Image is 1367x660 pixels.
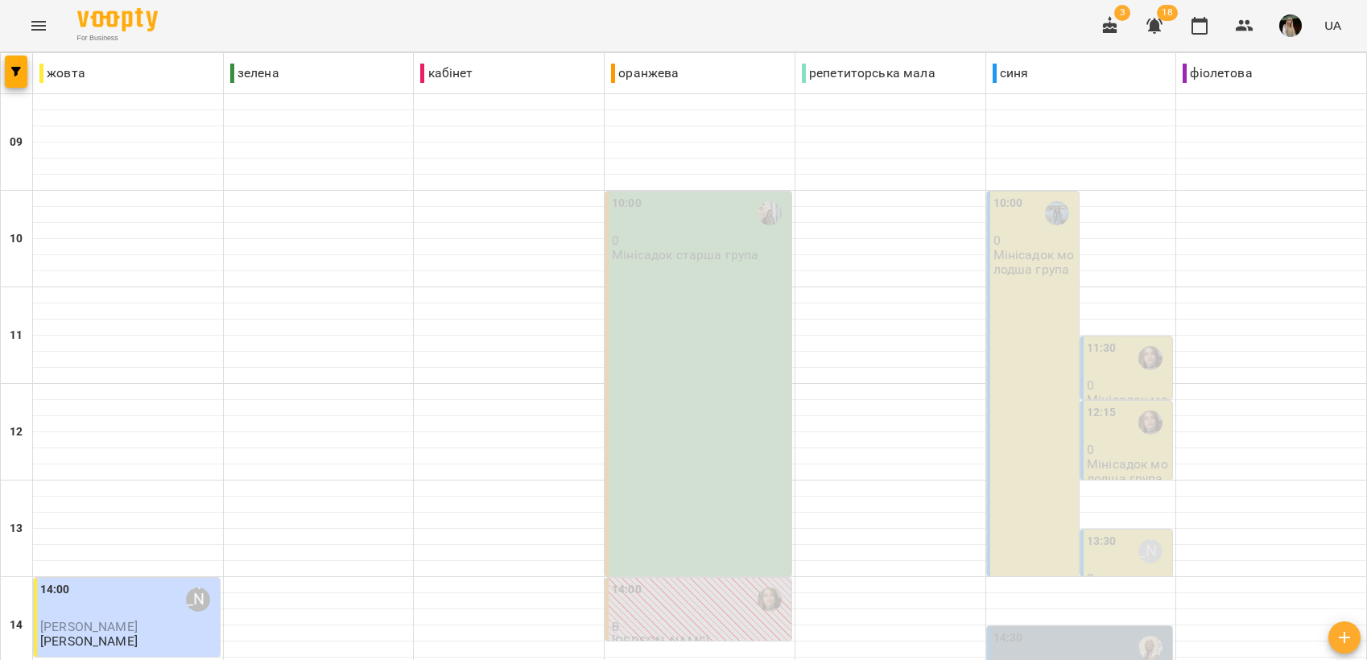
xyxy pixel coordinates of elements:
p: 0 [993,233,1076,247]
div: Софія Паславська [1138,539,1163,563]
label: 10:00 [612,195,642,212]
img: Безкоровайна Ольга Григорівна [1138,410,1163,435]
p: жовта [39,64,85,83]
img: Німців Ксенія Петрівна [758,201,782,225]
button: Створити урок [1328,621,1361,654]
img: Гарасим Ольга Богданівна [1045,201,1069,225]
p: Мінісадок молодша група [993,248,1076,276]
p: 0 [1087,443,1169,456]
label: 11:30 [1087,340,1117,357]
p: 0 [612,620,788,633]
label: 12:15 [1087,404,1117,422]
label: 14:30 [993,629,1023,647]
div: Софія Паславська [186,588,210,612]
p: Мінісадок старша група [612,248,758,262]
p: синя [993,64,1029,83]
img: db9e5aee73aab2f764342d08fe444bbe.JPG [1279,14,1302,37]
img: Безкоровайна Ольга Григорівна [758,588,782,612]
p: кабінет [420,64,473,83]
span: 3 [1114,5,1130,21]
p: 0 [612,233,788,247]
p: Мінісадок молодша група [1087,393,1169,421]
h6: 09 [10,134,23,151]
label: 10:00 [993,195,1023,212]
span: UA [1324,17,1341,34]
p: зелена [230,64,279,83]
p: [PERSON_NAME] [612,634,709,648]
img: Безкоровайна Ольга Григорівна [1138,346,1163,370]
p: репетиторська мала [802,64,935,83]
p: [PERSON_NAME] [40,634,138,648]
img: Балук Надія Василівна [1138,636,1163,660]
h6: 12 [10,423,23,441]
h6: 11 [10,327,23,344]
h6: 13 [10,520,23,538]
button: UA [1318,10,1348,40]
label: 13:30 [1087,533,1117,551]
h6: 10 [10,230,23,248]
label: 14:00 [612,581,642,599]
p: оранжева [611,64,679,83]
img: Voopty Logo [77,8,158,31]
button: Menu [19,6,58,45]
p: фіолетова [1183,64,1252,83]
h6: 14 [10,617,23,634]
p: 0 [1087,378,1169,392]
label: 14:00 [40,581,70,599]
span: 18 [1157,5,1178,21]
p: 0 [1087,571,1169,585]
span: [PERSON_NAME] [40,619,138,634]
span: For Business [77,33,158,43]
p: Мінісадок молодша група [1087,457,1169,485]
